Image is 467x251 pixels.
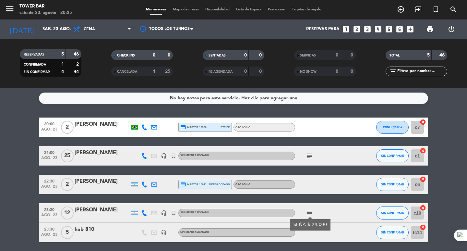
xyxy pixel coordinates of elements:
i: turned_in_not [432,6,440,13]
span: ago. 23 [41,213,57,220]
span: 23:30 [41,206,57,213]
button: CONFIRMADA [376,121,409,134]
span: mercadopago [209,182,230,186]
span: ago. 23 [41,156,57,163]
span: ago. 23 [41,184,57,192]
span: A LA CARTA [235,126,250,128]
i: cancel [420,119,426,125]
i: cancel [420,205,426,211]
span: SIN CONFIRMAR [24,70,50,74]
strong: 0 [351,53,354,57]
span: TOTAL [389,54,400,57]
button: SIN CONFIRMAR [376,149,409,162]
strong: 46 [74,52,80,56]
div: [PERSON_NAME] [75,177,130,186]
i: headset_mic [161,210,167,216]
strong: 5 [61,52,64,56]
i: subject [306,209,314,217]
strong: 0 [168,53,172,57]
span: A LA CARTA [235,183,250,185]
span: Disponibilidad [202,8,233,11]
span: Cena [84,27,95,31]
span: Mis reservas [143,8,170,11]
div: sábado 23. agosto - 20:25 [19,10,72,16]
span: SIN CONFIRMAR [381,231,404,234]
div: [PERSON_NAME] [75,206,130,214]
div: SEÑA $ 24.000 [293,221,327,228]
span: SIN CONFIRMAR [381,211,404,215]
strong: 0 [351,69,354,74]
span: CHECK INS [117,54,135,57]
i: add_box [406,25,414,33]
strong: 0 [244,53,247,57]
span: 20:00 [41,120,57,127]
input: Filtrar por nombre... [397,68,447,75]
button: SIN CONFIRMAR [376,178,409,191]
i: turned_in_not [171,153,176,159]
i: search [449,6,457,13]
i: credit_card [180,182,186,187]
i: cancel [420,176,426,182]
span: ago. 23 [41,127,57,135]
strong: 0 [336,69,338,74]
span: CONFIRMADA [383,125,402,129]
i: looks_two [353,25,361,33]
span: Tarjetas de regalo [289,8,325,11]
span: Reservas para [306,27,340,32]
span: 5 [61,226,74,239]
i: credit_card [180,124,186,130]
div: [PERSON_NAME] [75,149,130,157]
span: Sin menú asignado [180,154,209,157]
i: headset_mic [161,230,167,235]
span: 12 [61,207,74,220]
i: looks_6 [395,25,404,33]
button: SIN CONFIRMAR [376,226,409,239]
span: Lista de Espera [233,8,265,11]
i: looks_3 [363,25,372,33]
strong: 0 [244,69,247,74]
i: looks_5 [385,25,393,33]
span: CONFIRMADA [24,63,46,66]
span: ago. 23 [41,232,57,240]
button: SIN CONFIRMAR [376,207,409,220]
i: looks_one [342,25,350,33]
span: stripe [221,125,230,129]
strong: 0 [336,53,338,57]
i: headset_mic [161,153,167,159]
div: hab 810 [75,225,130,234]
i: subject [306,152,314,160]
span: master * 5041 [180,182,207,187]
strong: 4 [61,69,64,74]
span: 2 [61,121,74,134]
span: NO SHOW [300,70,317,73]
span: SENTADAS [209,54,226,57]
strong: 0 [259,69,263,74]
span: CANCELADA [117,70,137,73]
span: SIN CONFIRMAR [381,154,404,157]
strong: 1 [61,62,64,67]
i: looks_4 [374,25,382,33]
i: turned_in_not [171,210,176,216]
i: filter_list [389,68,397,75]
strong: 0 [259,53,263,57]
span: 21:00 [41,148,57,156]
strong: 1 [153,69,155,74]
strong: 2 [76,62,80,67]
i: power_settings_new [448,25,455,33]
i: arrow_drop_down [60,25,68,33]
span: 23:30 [41,225,57,232]
i: [DATE] [5,22,39,36]
span: 2 [61,178,74,191]
div: No hay notas para este servicio. Haz clic para agregar una [170,94,297,102]
strong: 44 [74,69,80,74]
span: Sin menú asignado [180,211,209,214]
i: add_circle_outline [397,6,405,13]
span: print [426,25,434,33]
div: Tower Bar [19,3,72,10]
span: SIN CONFIRMAR [381,182,404,186]
i: menu [5,4,15,14]
strong: 0 [153,53,155,57]
span: RE AGENDADA [209,70,233,73]
strong: 25 [165,69,172,74]
i: cancel [420,147,426,154]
